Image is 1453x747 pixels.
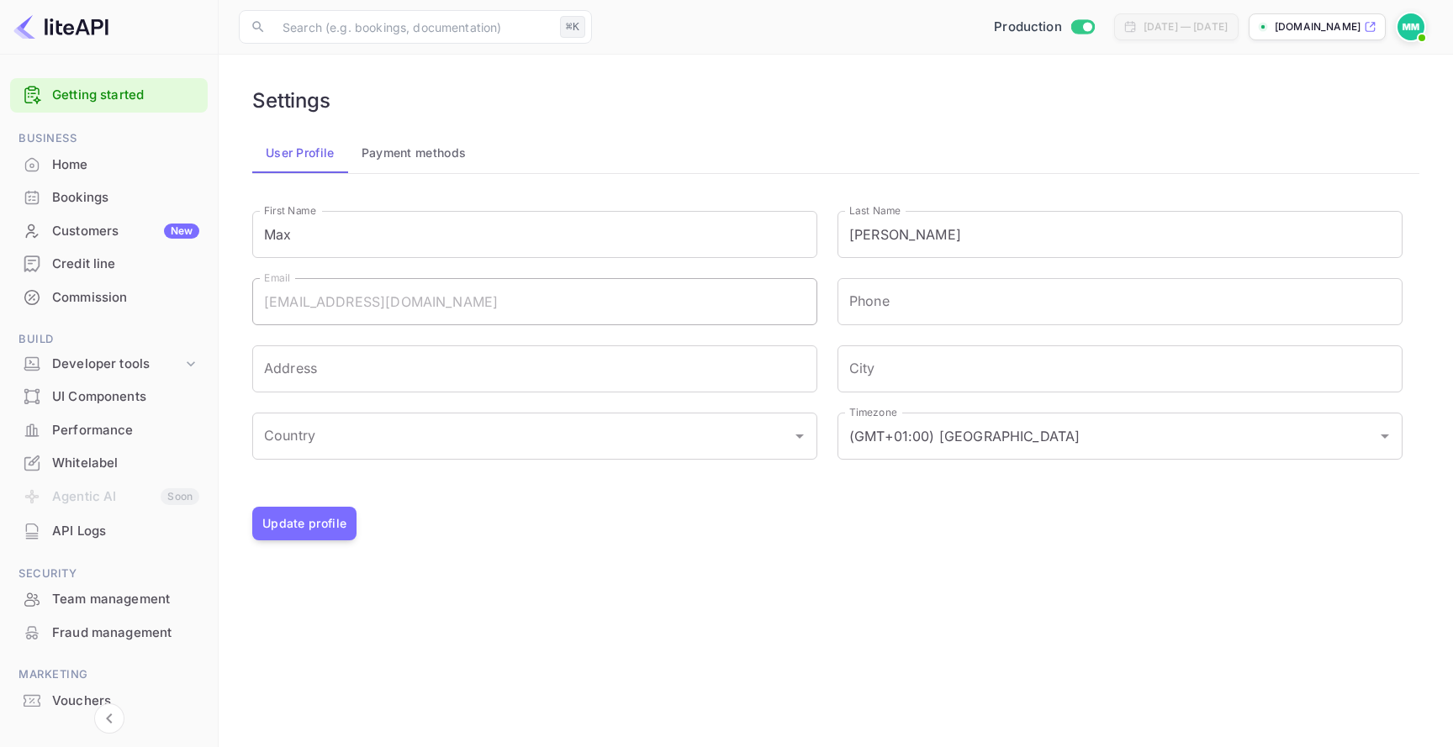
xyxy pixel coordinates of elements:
label: First Name [264,203,316,218]
a: Commission [10,281,208,313]
div: Team management [10,583,208,616]
button: Update profile [252,507,357,540]
div: Whitelabel [52,454,199,473]
a: UI Components [10,381,208,412]
div: Bookings [52,188,199,208]
span: Production [994,18,1062,37]
div: Credit line [52,255,199,274]
div: API Logs [10,515,208,548]
img: Max Morganroth [1398,13,1424,40]
a: Fraud management [10,617,208,648]
input: Last Name [837,211,1403,258]
span: Marketing [10,665,208,684]
label: Email [264,271,290,285]
a: Vouchers [10,685,208,716]
a: Bookings [10,181,208,213]
a: Team management [10,583,208,614]
div: Developer tools [52,355,182,374]
img: LiteAPI logo [13,13,108,40]
input: phone [837,278,1403,325]
a: Whitelabel [10,447,208,478]
div: Fraud management [10,617,208,650]
div: Commission [10,281,208,314]
input: Country [260,420,785,452]
h6: Settings [252,88,330,113]
p: [DOMAIN_NAME] [1275,19,1361,34]
button: Collapse navigation [94,703,124,734]
span: Business [10,129,208,148]
div: UI Components [52,387,199,407]
a: CustomersNew [10,215,208,246]
input: Email [252,278,817,325]
div: Vouchers [10,685,208,718]
div: Team management [52,590,199,609]
div: Getting started [10,78,208,113]
div: New [164,224,199,239]
button: Open [788,424,811,448]
a: Home [10,149,208,180]
div: API Logs [52,522,199,541]
div: Credit line [10,248,208,281]
div: ⌘K [560,16,585,38]
input: Search (e.g. bookings, documentation) [272,10,553,44]
span: Build [10,330,208,349]
div: Home [52,155,199,175]
div: [DATE] — [DATE] [1144,19,1228,34]
div: account-settings tabs [252,133,1419,173]
div: Whitelabel [10,447,208,480]
input: City [837,345,1403,392]
label: Timezone [849,405,896,419]
button: Payment methods [348,133,480,173]
div: Customers [52,222,199,241]
input: First Name [252,211,817,258]
a: API Logs [10,515,208,546]
div: Home [10,149,208,181]
button: Open [1373,424,1397,448]
div: CustomersNew [10,215,208,248]
button: User Profile [252,133,348,173]
div: Fraud management [52,623,199,643]
label: Last Name [849,203,901,218]
div: Performance [10,414,208,447]
div: Commission [52,288,199,308]
div: Switch to Sandbox mode [987,18,1101,37]
a: Getting started [52,86,199,105]
div: Bookings [10,181,208,214]
a: Credit line [10,248,208,279]
input: Address [252,345,817,392]
div: Developer tools [10,350,208,379]
div: UI Components [10,381,208,413]
div: Vouchers [52,692,199,711]
span: Security [10,565,208,583]
div: Performance [52,421,199,440]
a: Performance [10,414,208,445]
